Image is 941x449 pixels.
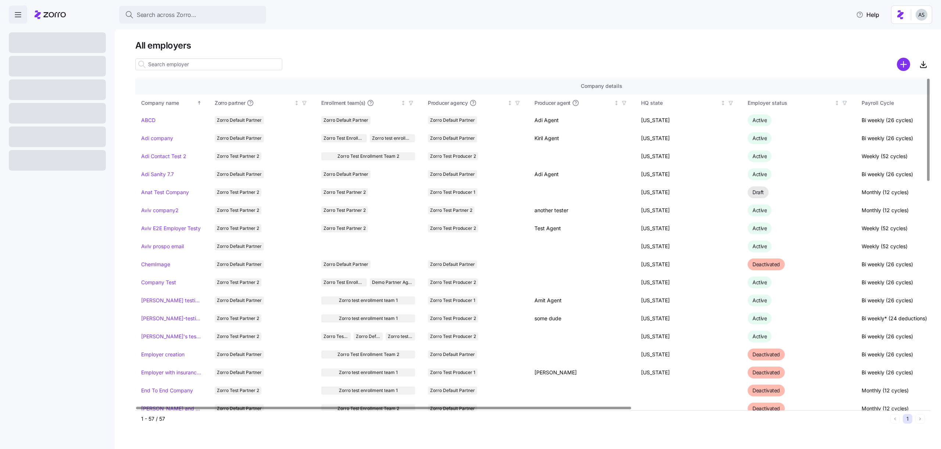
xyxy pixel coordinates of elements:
[862,99,940,107] div: Payroll Cycle
[422,95,529,111] th: Producer agencyNot sorted
[141,415,887,423] div: 1 - 57 / 57
[141,135,173,142] a: Adi company
[752,225,767,231] span: Active
[430,260,475,268] span: Zorro Default Partner
[635,292,742,310] td: [US_STATE]
[856,10,879,19] span: Help
[752,189,764,195] span: Draft
[141,261,170,268] a: ChemImage
[209,95,315,111] th: Zorro partnerNot sorted
[217,368,262,377] span: Zorro Default Partner
[635,310,742,328] td: [US_STATE]
[635,111,742,129] td: [US_STATE]
[752,261,780,267] span: Deactivated
[430,188,475,196] span: Zorro Test Producer 1
[217,206,259,214] span: Zorro Test Partner 2
[337,350,399,359] span: Zorro Test Enrollment Team 2
[430,116,475,124] span: Zorro Default Partner
[141,387,193,394] a: End To End Company
[323,278,365,286] span: Zorro Test Enrollment Team 2
[217,242,262,250] span: Zorro Default Partner
[141,117,155,124] a: ABCD
[217,260,262,268] span: Zorro Default Partner
[430,386,475,395] span: Zorro Default Partner
[141,351,185,358] a: Employer creation
[752,135,767,141] span: Active
[323,170,368,178] span: Zorro Default Partner
[217,332,259,341] span: Zorro Test Partner 2
[315,95,422,111] th: Enrollment team(s)Not sorted
[752,369,780,375] span: Deactivated
[339,386,398,395] span: Zorro test enrollment team 1
[372,134,413,142] span: Zorro test enrollment team 1
[372,278,413,286] span: Demo Partner Agency
[915,414,925,424] button: Next page
[529,202,635,220] td: another tester
[323,332,348,341] span: Zorro Test Enrollment Team 2
[720,100,726,106] div: Not sorted
[897,58,910,71] svg: add icon
[752,297,767,303] span: Active
[217,188,259,196] span: Zorro Test Partner 2
[217,170,262,178] span: Zorro Default Partner
[430,170,475,178] span: Zorro Default Partner
[641,99,719,107] div: HQ state
[321,99,365,107] span: Enrollment team(s)
[635,220,742,238] td: [US_STATE]
[635,238,742,256] td: [US_STATE]
[141,99,196,107] div: Company name
[430,368,475,377] span: Zorro Test Producer 1
[337,152,399,160] span: Zorro Test Enrollment Team 2
[430,332,476,341] span: Zorro Test Producer 2
[141,225,201,232] a: Aviv E2E Employer Testy
[217,152,259,160] span: Zorro Test Partner 2
[752,387,780,393] span: Deactivated
[752,117,767,123] span: Active
[635,95,742,111] th: HQ stateNot sorted
[217,224,259,232] span: Zorro Test Partner 2
[135,95,209,111] th: Company nameSorted ascending
[635,274,742,292] td: [US_STATE]
[752,207,767,213] span: Active
[141,297,202,304] a: [PERSON_NAME] testing recording
[135,40,931,51] h1: All employers
[323,206,366,214] span: Zorro Test Partner 2
[217,278,259,286] span: Zorro Test Partner 2
[401,100,406,106] div: Not sorted
[635,202,742,220] td: [US_STATE]
[428,99,468,107] span: Producer agency
[217,386,259,395] span: Zorro Test Partner 2
[323,224,366,232] span: Zorro Test Partner 2
[217,314,259,323] span: Zorro Test Partner 2
[635,346,742,364] td: [US_STATE]
[529,220,635,238] td: Test Agent
[197,100,202,106] div: Sorted ascending
[217,405,262,413] span: Zorro Default Partner
[339,296,398,304] span: Zorro test enrollment team 1
[635,328,742,346] td: [US_STATE]
[834,100,840,106] div: Not sorted
[430,296,475,304] span: Zorro Test Producer 1
[217,296,262,304] span: Zorro Default Partner
[141,333,202,340] a: [PERSON_NAME]'s test account
[388,332,413,341] span: Zorro test enrollment team 1
[217,134,262,142] span: Zorro Default Partner
[890,414,900,424] button: Previous page
[916,9,927,21] img: c4d3a52e2a848ea5f7eb308790fba1e4
[141,279,176,286] a: Company Test
[141,189,189,196] a: Anat Test Company
[752,405,780,411] span: Deactivated
[141,207,179,214] a: Aviv company2
[752,315,767,321] span: Active
[215,99,245,107] span: Zorro partner
[323,260,368,268] span: Zorro Default Partner
[217,116,262,124] span: Zorro Default Partner
[137,10,196,19] span: Search across Zorro...
[903,414,912,424] button: 1
[337,405,399,413] span: Zorro Test Enrollment Team 2
[635,183,742,202] td: [US_STATE]
[635,165,742,183] td: [US_STATE]
[141,315,202,322] a: [PERSON_NAME]-testing-payroll
[339,368,398,377] span: Zorro test enrollment team 1
[141,153,186,160] a: Adi Contact Test 2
